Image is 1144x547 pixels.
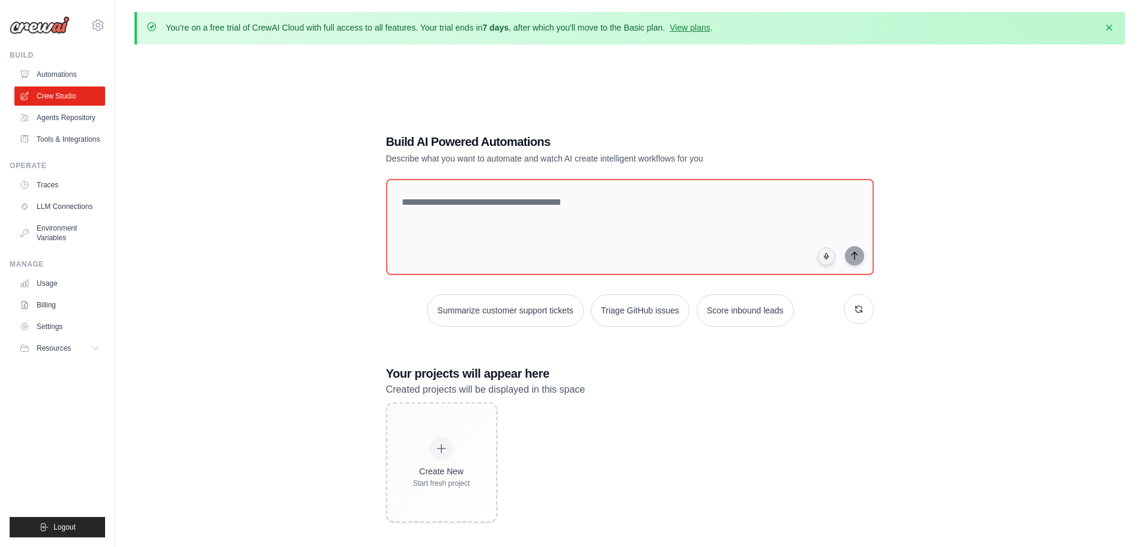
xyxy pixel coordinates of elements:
[14,130,105,149] a: Tools & Integrations
[14,175,105,195] a: Traces
[10,517,105,537] button: Logout
[10,161,105,171] div: Operate
[482,23,509,32] strong: 7 days
[14,274,105,293] a: Usage
[386,382,874,397] p: Created projects will be displayed in this space
[670,23,710,32] a: View plans
[591,294,689,327] button: Triage GitHub issues
[37,343,71,353] span: Resources
[386,153,790,165] p: Describe what you want to automate and watch AI create intelligent workflows for you
[10,50,105,60] div: Build
[14,65,105,84] a: Automations
[166,22,713,34] p: You're on a free trial of CrewAI Cloud with full access to all features. Your trial ends in , aft...
[53,522,76,532] span: Logout
[14,219,105,247] a: Environment Variables
[14,86,105,106] a: Crew Studio
[817,247,835,265] button: Click to speak your automation idea
[427,294,583,327] button: Summarize customer support tickets
[10,259,105,269] div: Manage
[697,294,794,327] button: Score inbound leads
[14,295,105,315] a: Billing
[386,365,874,382] h3: Your projects will appear here
[14,339,105,358] button: Resources
[10,16,70,34] img: Logo
[413,479,470,488] div: Start fresh project
[386,133,790,150] h1: Build AI Powered Automations
[14,197,105,216] a: LLM Connections
[844,294,874,324] button: Get new suggestions
[14,108,105,127] a: Agents Repository
[14,317,105,336] a: Settings
[413,465,470,477] div: Create New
